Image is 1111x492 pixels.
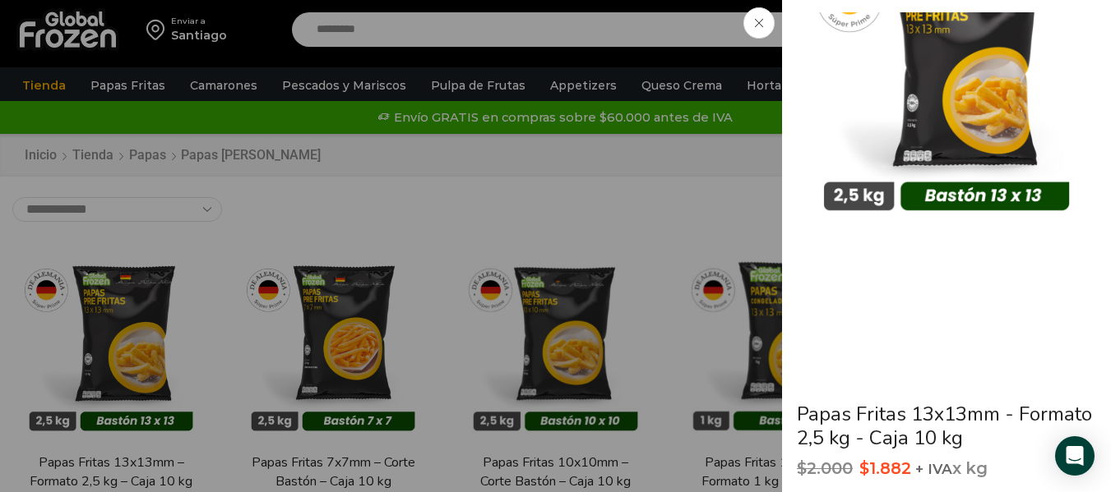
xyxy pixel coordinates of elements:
[797,401,1092,451] a: Papas Fritas 13x13mm - Formato 2,5 kg - Caja 10 kg
[859,458,869,478] span: $
[797,459,1096,479] p: x kg
[859,458,911,478] bdi: 1.882
[797,458,807,478] span: $
[915,461,952,477] span: + IVA
[1055,436,1095,476] div: Open Intercom Messenger
[797,458,853,478] bdi: 2.000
